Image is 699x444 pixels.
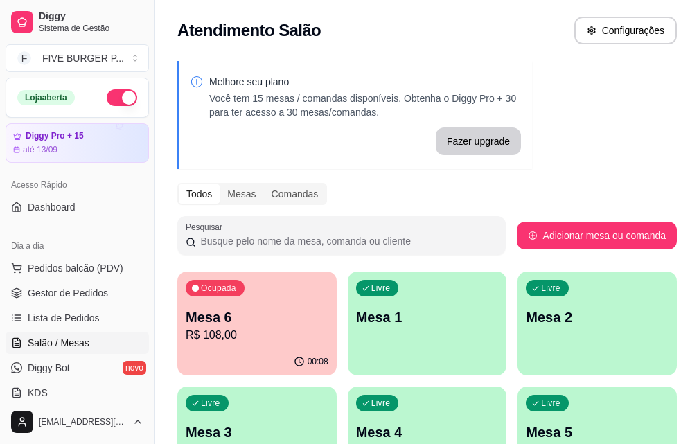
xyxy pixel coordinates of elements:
[517,222,677,249] button: Adicionar mesa ou comanda
[39,10,143,23] span: Diggy
[348,272,507,375] button: LivreMesa 1
[6,405,149,438] button: [EMAIL_ADDRESS][DOMAIN_NAME]
[23,144,57,155] article: até 13/09
[220,184,263,204] div: Mesas
[177,272,337,375] button: OcupadaMesa 6R$ 108,0000:08
[526,308,669,327] p: Mesa 2
[28,286,108,300] span: Gestor de Pedidos
[517,272,677,375] button: LivreMesa 2
[541,398,560,409] p: Livre
[526,423,669,442] p: Mesa 5
[179,184,220,204] div: Todos
[6,282,149,304] a: Gestor de Pedidos
[356,423,499,442] p: Mesa 4
[574,17,677,44] button: Configurações
[107,89,137,106] button: Alterar Status
[6,332,149,354] a: Salão / Mesas
[39,416,127,427] span: [EMAIL_ADDRESS][DOMAIN_NAME]
[6,196,149,218] a: Dashboard
[177,19,321,42] h2: Atendimento Salão
[17,51,31,65] span: F
[28,200,76,214] span: Dashboard
[26,131,84,141] article: Diggy Pro + 15
[186,308,328,327] p: Mesa 6
[39,23,143,34] span: Sistema de Gestão
[186,327,328,344] p: R$ 108,00
[6,235,149,257] div: Dia a dia
[186,221,227,233] label: Pesquisar
[42,51,124,65] div: FIVE BURGER P ...
[186,423,328,442] p: Mesa 3
[28,361,70,375] span: Diggy Bot
[264,184,326,204] div: Comandas
[6,382,149,404] a: KDS
[28,386,48,400] span: KDS
[201,283,236,294] p: Ocupada
[308,356,328,367] p: 00:08
[201,398,220,409] p: Livre
[6,6,149,39] a: DiggySistema de Gestão
[28,336,89,350] span: Salão / Mesas
[28,261,123,275] span: Pedidos balcão (PDV)
[436,127,521,155] button: Fazer upgrade
[6,357,149,379] a: Diggy Botnovo
[209,91,521,119] p: Você tem 15 mesas / comandas disponíveis. Obtenha o Diggy Pro + 30 para ter acesso a 30 mesas/com...
[371,283,391,294] p: Livre
[6,174,149,196] div: Acesso Rápido
[209,75,521,89] p: Melhore seu plano
[541,283,560,294] p: Livre
[6,44,149,72] button: Select a team
[356,308,499,327] p: Mesa 1
[6,123,149,163] a: Diggy Pro + 15até 13/09
[6,257,149,279] button: Pedidos balcão (PDV)
[371,398,391,409] p: Livre
[17,90,75,105] div: Loja aberta
[6,307,149,329] a: Lista de Pedidos
[196,234,497,248] input: Pesquisar
[28,311,100,325] span: Lista de Pedidos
